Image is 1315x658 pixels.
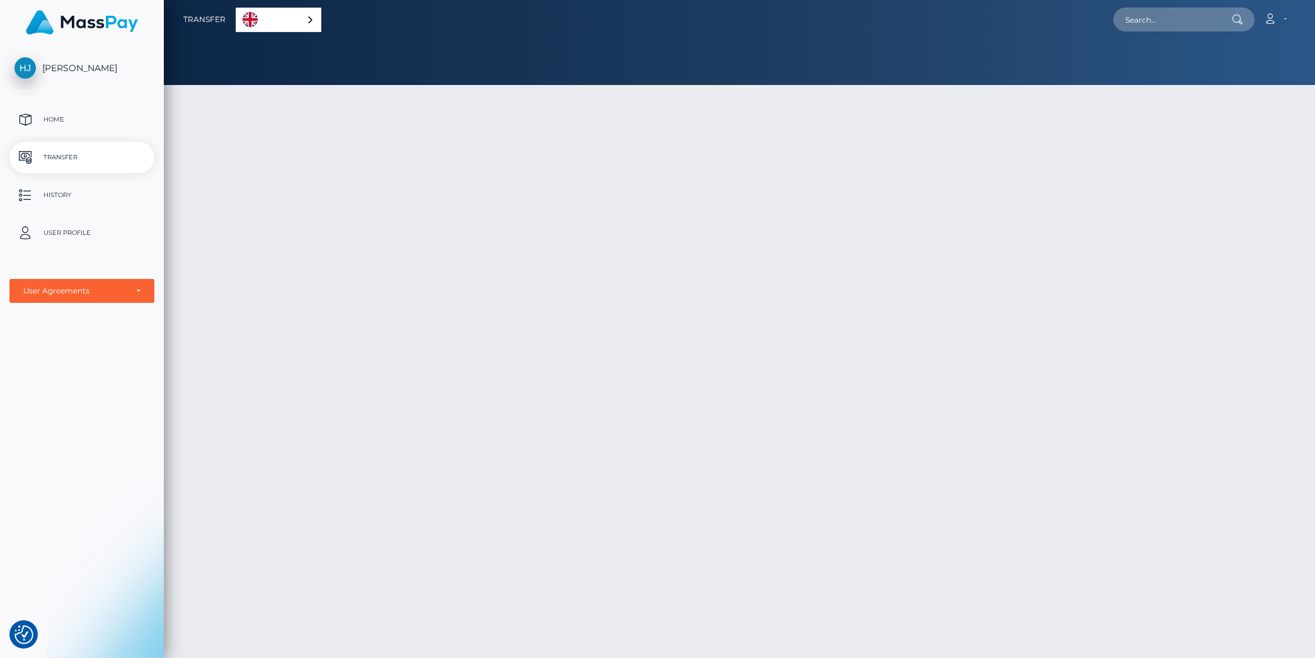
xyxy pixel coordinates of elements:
[1113,8,1232,31] input: Search...
[14,186,149,205] p: History
[14,625,33,644] button: Consent Preferences
[14,148,149,167] p: Transfer
[9,62,154,74] span: [PERSON_NAME]
[14,224,149,242] p: User Profile
[26,10,138,35] img: MassPay
[9,179,154,211] a: History
[183,6,226,33] a: Transfer
[9,217,154,249] a: User Profile
[236,8,321,32] div: Language
[23,286,127,296] div: User Agreements
[9,142,154,173] a: Transfer
[9,279,154,303] button: User Agreements
[14,110,149,129] p: Home
[236,8,321,32] aside: Language selected: English
[14,625,33,644] img: Revisit consent button
[236,8,321,31] a: English
[9,104,154,135] a: Home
